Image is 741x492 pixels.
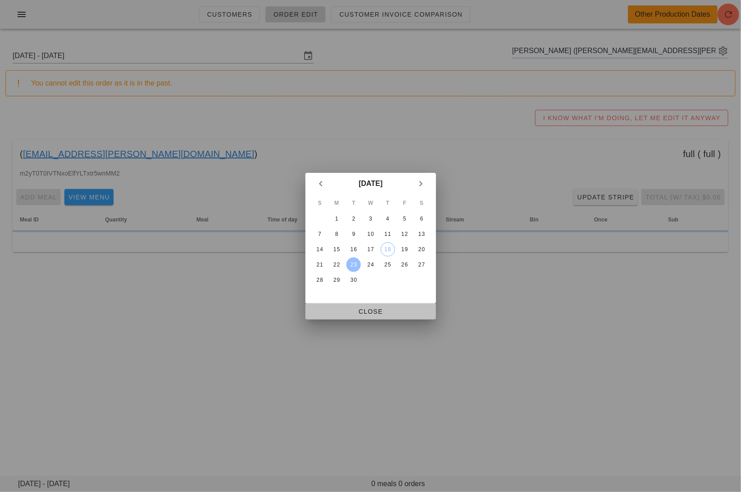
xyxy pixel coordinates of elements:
div: 28 [312,277,327,283]
button: 22 [329,257,344,272]
th: S [312,195,328,211]
button: 29 [329,273,344,287]
button: 21 [312,257,327,272]
div: 15 [329,246,344,253]
div: 22 [329,262,344,268]
div: 26 [397,262,412,268]
th: S [414,195,430,211]
button: 20 [414,242,429,257]
div: 13 [414,231,429,237]
button: 27 [414,257,429,272]
button: 30 [346,273,361,287]
button: 2 [346,212,361,226]
button: 14 [312,242,327,257]
button: 9 [346,227,361,241]
div: 3 [363,216,377,222]
button: 11 [380,227,395,241]
button: 18 [380,242,395,257]
button: Previous month [313,176,329,192]
button: 19 [397,242,412,257]
div: 30 [346,277,361,283]
button: 12 [397,227,412,241]
div: 18 [381,246,394,253]
button: 8 [329,227,344,241]
button: 28 [312,273,327,287]
button: 10 [363,227,377,241]
button: 26 [397,257,412,272]
button: 7 [312,227,327,241]
button: 3 [363,212,377,226]
th: W [363,195,379,211]
span: Close [313,308,429,315]
th: M [328,195,345,211]
div: 14 [312,246,327,253]
div: 4 [380,216,395,222]
div: 27 [414,262,429,268]
div: 23 [346,262,361,268]
button: 5 [397,212,412,226]
th: F [396,195,413,211]
div: 19 [397,246,412,253]
div: 1 [329,216,344,222]
div: 21 [312,262,327,268]
div: 8 [329,231,344,237]
button: 1 [329,212,344,226]
button: 24 [363,257,377,272]
div: 11 [380,231,395,237]
button: 4 [380,212,395,226]
button: [DATE] [355,175,386,193]
button: 13 [414,227,429,241]
div: 6 [414,216,429,222]
div: 2 [346,216,361,222]
button: 16 [346,242,361,257]
div: 5 [397,216,412,222]
button: 6 [414,212,429,226]
div: 24 [363,262,377,268]
div: 25 [380,262,395,268]
th: T [345,195,362,211]
button: 15 [329,242,344,257]
div: 17 [363,246,377,253]
button: 25 [380,257,395,272]
button: Close [305,303,436,320]
div: 16 [346,246,361,253]
div: 7 [312,231,327,237]
div: 9 [346,231,361,237]
th: T [379,195,396,211]
button: 17 [363,242,377,257]
div: 10 [363,231,377,237]
button: 23 [346,257,361,272]
div: 29 [329,277,344,283]
button: Next month [413,176,429,192]
div: 20 [414,246,429,253]
div: 12 [397,231,412,237]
